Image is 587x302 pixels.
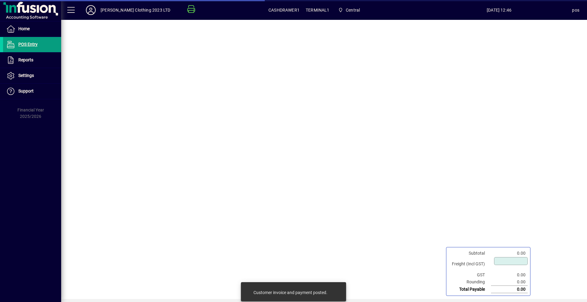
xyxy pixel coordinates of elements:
span: POS Entry [18,42,38,47]
span: [DATE] 12:46 [426,5,572,15]
td: 0.00 [491,271,528,278]
span: Central [346,5,360,15]
td: GST [449,271,491,278]
div: pos [572,5,579,15]
td: 0.00 [491,250,528,257]
span: Reports [18,57,33,62]
span: Home [18,26,30,31]
a: Home [3,21,61,37]
span: Central [336,5,363,16]
a: Support [3,84,61,99]
button: Profile [81,5,101,16]
span: CASHDRAWER1 [268,5,300,15]
td: 0.00 [491,278,528,286]
td: 0.00 [491,286,528,293]
a: Reports [3,53,61,68]
span: TERMINAL1 [306,5,330,15]
div: Customer invoice and payment posted. [253,289,327,296]
td: Subtotal [449,250,491,257]
td: Rounding [449,278,491,286]
span: Settings [18,73,34,78]
span: Support [18,89,34,93]
a: Settings [3,68,61,83]
td: Total Payable [449,286,491,293]
div: [PERSON_NAME] Clothing 2023 LTD [101,5,170,15]
td: Freight (Incl GST) [449,257,491,271]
